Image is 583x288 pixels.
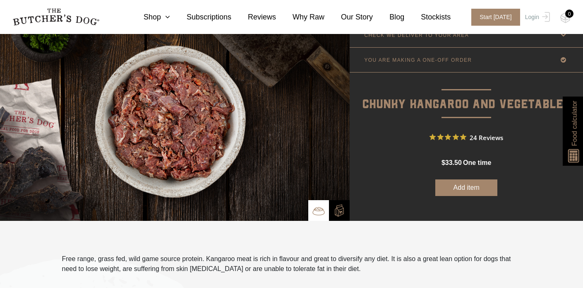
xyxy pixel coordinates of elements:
[231,12,276,23] a: Reviews
[364,57,472,63] p: YOU ARE MAKING A ONE-OFF ORDER
[470,131,503,143] span: 24 Reviews
[565,10,573,18] div: 0
[364,32,469,38] p: CHECK WE DELIVER TO YOUR AREA
[373,12,404,23] a: Blog
[445,159,462,166] span: 33.50
[404,12,451,23] a: Stockists
[441,159,445,166] span: $
[435,179,497,196] button: Add item
[333,204,345,217] img: TBD_Build-A-Box-2.png
[350,48,583,72] a: YOU ARE MAKING A ONE-OFF ORDER
[560,12,571,23] img: TBD_Cart-Empty.png
[471,9,520,26] span: Start [DATE]
[62,254,521,274] p: Free range, grass fed, wild game source protein. Kangaroo meat is rich in flavour and great to di...
[569,101,579,146] span: Food calculator
[523,9,550,26] a: Login
[276,12,324,23] a: Why Raw
[463,159,491,166] span: one time
[350,73,583,114] p: Chunky Kangaroo and Vegetables
[324,12,373,23] a: Our Story
[429,131,503,143] button: Rated 4.8 out of 5 stars from 24 reviews. Jump to reviews.
[127,12,170,23] a: Shop
[312,205,325,217] img: TBD_Bowl.png
[350,23,583,47] a: CHECK WE DELIVER TO YOUR AREA
[463,9,523,26] a: Start [DATE]
[170,12,231,23] a: Subscriptions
